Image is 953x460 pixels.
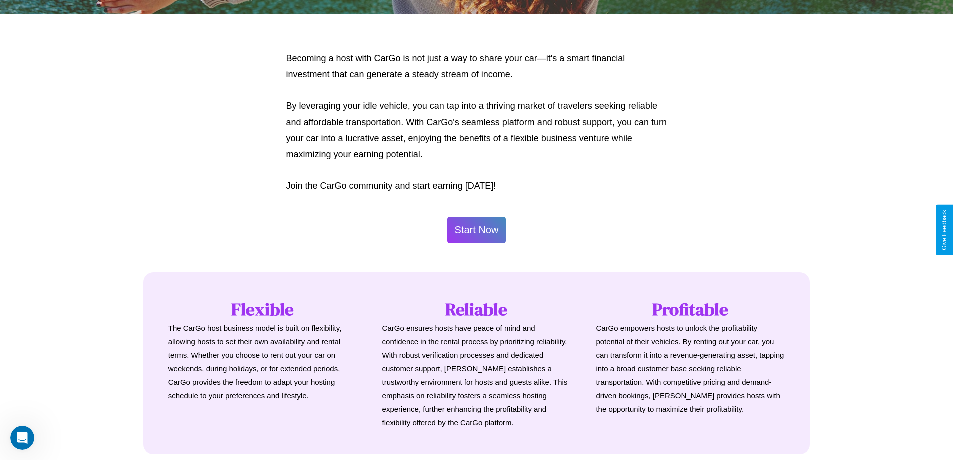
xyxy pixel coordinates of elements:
button: Start Now [447,217,506,243]
p: CarGo ensures hosts have peace of mind and confidence in the rental process by prioritizing relia... [382,321,571,429]
iframe: Intercom live chat [10,426,34,450]
p: By leveraging your idle vehicle, you can tap into a thriving market of travelers seeking reliable... [286,98,667,163]
p: The CarGo host business model is built on flexibility, allowing hosts to set their own availabili... [168,321,357,402]
p: CarGo empowers hosts to unlock the profitability potential of their vehicles. By renting out your... [596,321,785,416]
h1: Reliable [382,297,571,321]
h1: Profitable [596,297,785,321]
div: Give Feedback [941,210,948,250]
p: Becoming a host with CarGo is not just a way to share your car—it's a smart financial investment ... [286,50,667,83]
h1: Flexible [168,297,357,321]
p: Join the CarGo community and start earning [DATE]! [286,178,667,194]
